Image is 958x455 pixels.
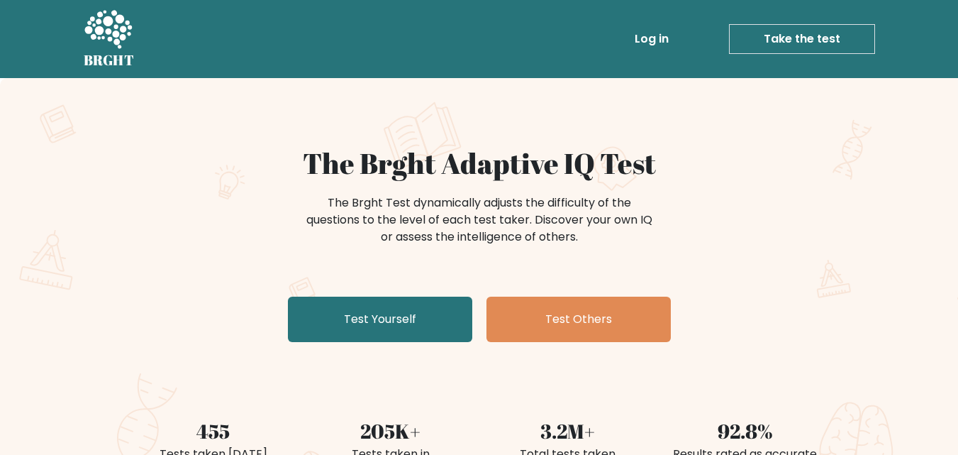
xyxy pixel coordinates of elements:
[629,25,674,53] a: Log in
[84,52,135,69] h5: BRGHT
[488,416,648,446] div: 3.2M+
[665,416,825,446] div: 92.8%
[288,297,472,342] a: Test Yourself
[84,6,135,72] a: BRGHT
[133,146,825,180] h1: The Brght Adaptive IQ Test
[302,194,657,246] div: The Brght Test dynamically adjusts the difficulty of the questions to the level of each test take...
[729,24,875,54] a: Take the test
[486,297,671,342] a: Test Others
[133,416,294,446] div: 455
[311,416,471,446] div: 205K+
